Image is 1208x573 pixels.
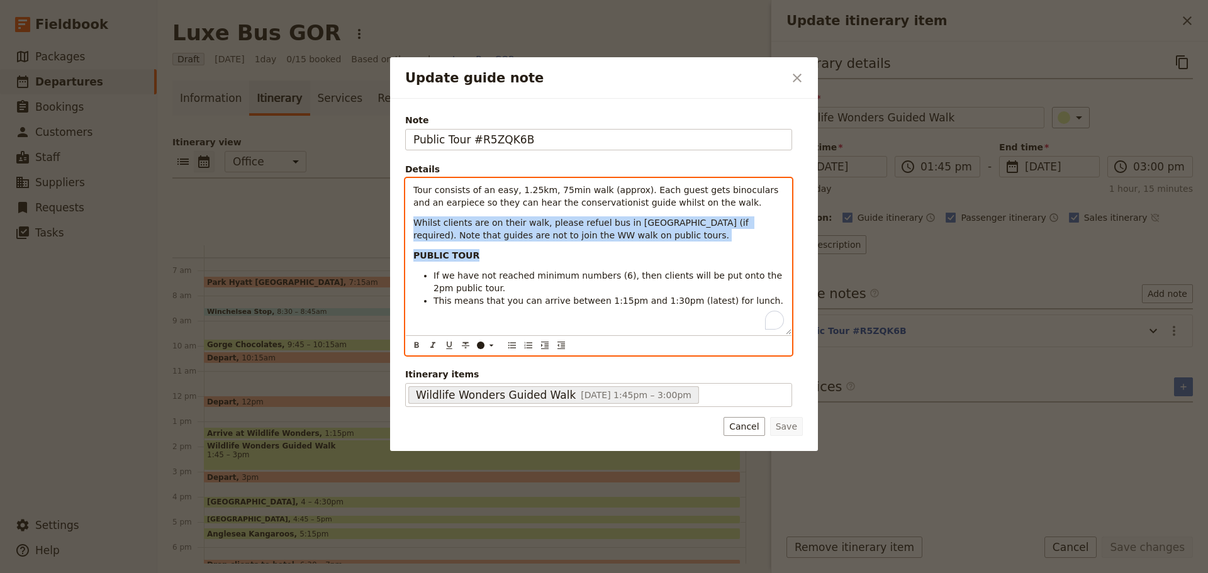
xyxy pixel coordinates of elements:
button: Format underline [442,338,456,352]
input: Note [405,129,792,150]
button: Format bold [410,338,423,352]
div: ​ [476,340,501,350]
button: Close dialog [786,67,808,89]
div: Details [405,163,792,175]
span: Tour consists of an easy, 1.25km, 75min walk (approx). Each guest gets binoculars and an earpiece... [413,185,781,208]
button: Bulleted list [505,338,519,352]
button: Cancel [724,417,764,436]
span: Itinerary items [405,368,792,381]
button: Decrease indent [554,338,568,352]
span: If we have not reached minimum numbers (6), then clients will be put onto the 2pm public tour. [433,270,785,293]
button: Increase indent [538,338,552,352]
span: Whilst clients are on their walk, please refuel bus in [GEOGRAPHIC_DATA] (if required). Note that... [413,218,751,240]
h2: Update guide note [405,69,784,87]
span: This means that you can arrive between 1:15pm and 1:30pm (latest) for lunch. [433,296,783,306]
div: To enrich screen reader interactions, please activate Accessibility in Grammarly extension settings [406,179,791,335]
button: Save [770,417,803,436]
span: Note [405,114,792,126]
span: Wildlife Wonders Guided Walk [416,387,576,403]
button: ​ [474,338,499,352]
button: Format strikethrough [459,338,473,352]
button: Numbered list [522,338,535,352]
button: Format italic [426,338,440,352]
strong: PUBLIC TOUR [413,250,479,260]
span: [DATE] 1:45pm – 3:00pm [581,390,691,400]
